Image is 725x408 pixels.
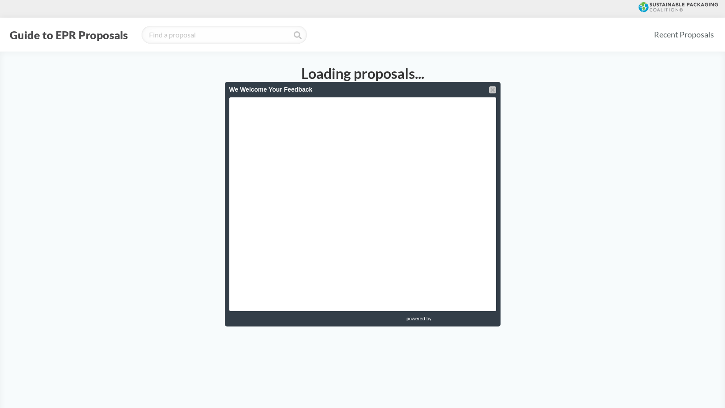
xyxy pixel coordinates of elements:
a: Recent Proposals [650,25,718,45]
input: Find a proposal [142,26,307,44]
div: We Welcome Your Feedback [229,82,496,97]
span: powered by [407,311,432,326]
h1: Loading proposals... [7,66,718,82]
button: Guide to EPR Proposals [7,28,131,42]
a: powered by [364,311,496,326]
